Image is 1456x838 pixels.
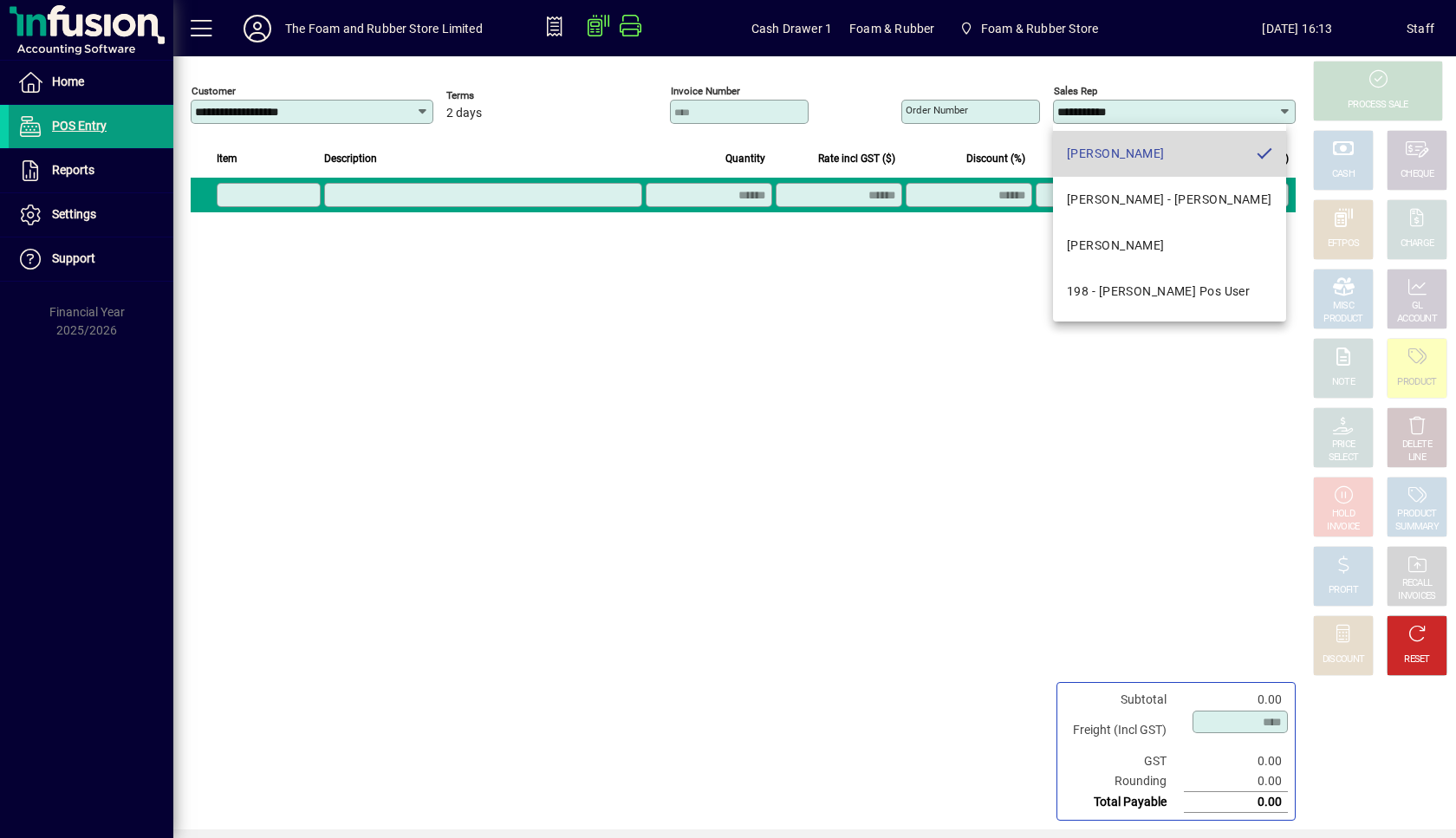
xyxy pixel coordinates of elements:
[446,90,550,101] span: Terms
[446,107,482,120] span: 2 days
[1401,168,1433,181] div: CHEQUE
[1054,85,1097,97] mat-label: Sales rep
[818,149,895,168] span: Rate incl GST ($)
[1332,376,1355,389] div: NOTE
[1184,690,1288,710] td: 0.00
[217,149,237,168] span: Item
[52,163,94,177] span: Reports
[1332,508,1355,521] div: HOLD
[1348,99,1408,112] div: PROCESS SALE
[285,15,483,42] div: The Foam and Rubber Store Limited
[1401,237,1434,250] div: CHARGE
[981,15,1098,42] span: Foam & Rubber Store
[1333,300,1354,313] div: MISC
[9,61,173,104] a: Home
[9,149,173,192] a: Reports
[52,75,84,88] span: Home
[1404,653,1430,666] div: RESET
[1395,521,1439,534] div: SUMMARY
[1332,438,1355,451] div: PRICE
[952,13,1105,44] span: Foam & Rubber Store
[1408,451,1426,464] div: LINE
[1402,577,1433,590] div: RECALL
[1329,451,1359,464] div: SELECT
[230,13,285,44] button: Profile
[1398,590,1435,603] div: INVOICES
[1412,300,1423,313] div: GL
[1184,771,1288,792] td: 0.00
[1200,149,1289,168] span: Extend incl GST ($)
[966,149,1025,168] span: Discount (%)
[52,251,95,265] span: Support
[1323,653,1364,666] div: DISCOUNT
[1323,313,1362,326] div: PRODUCT
[192,85,236,97] mat-label: Customer
[1064,771,1184,792] td: Rounding
[324,149,377,168] span: Description
[1184,792,1288,813] td: 0.00
[1329,584,1358,597] div: PROFIT
[1064,710,1184,751] td: Freight (Incl GST)
[671,85,740,97] mat-label: Invoice number
[906,104,968,116] mat-label: Order number
[1397,313,1437,326] div: ACCOUNT
[725,149,765,168] span: Quantity
[9,237,173,281] a: Support
[1328,237,1360,250] div: EFTPOS
[1407,15,1434,42] div: Staff
[1397,508,1436,521] div: PRODUCT
[849,15,934,42] span: Foam & Rubber
[52,207,96,221] span: Settings
[1064,690,1184,710] td: Subtotal
[1397,376,1436,389] div: PRODUCT
[751,15,832,42] span: Cash Drawer 1
[1188,15,1407,42] span: [DATE] 16:13
[1064,751,1184,771] td: GST
[1184,751,1288,771] td: 0.00
[1121,149,1155,168] span: GST ($)
[1332,168,1355,181] div: CASH
[52,119,107,133] span: POS Entry
[1327,521,1359,534] div: INVOICE
[1064,792,1184,813] td: Total Payable
[1402,438,1432,451] div: DELETE
[9,193,173,237] a: Settings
